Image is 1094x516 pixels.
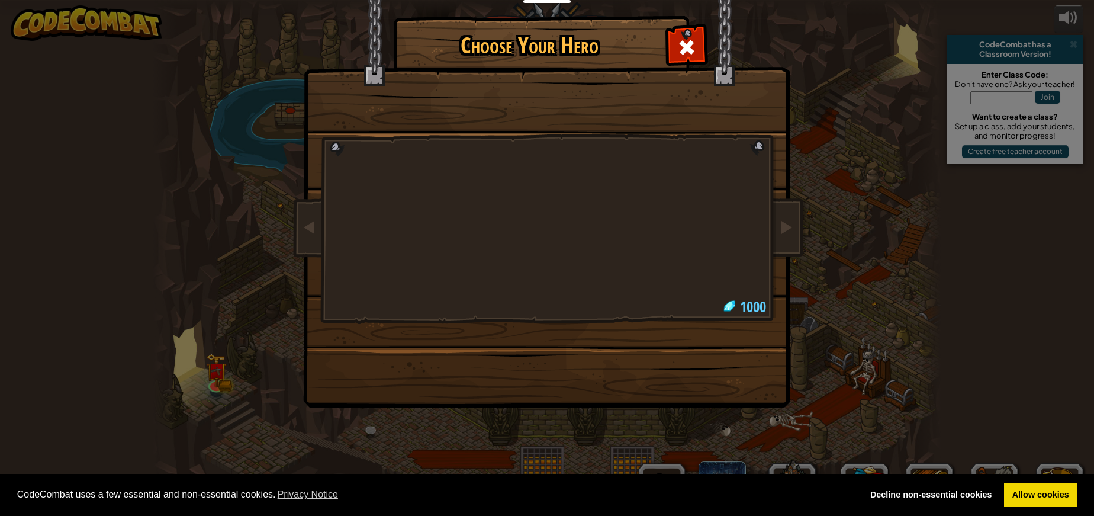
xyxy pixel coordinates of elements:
a: deny cookies [862,483,1000,507]
a: allow cookies [1004,483,1077,507]
a: learn more about cookies [276,486,340,504]
span: CodeCombat uses a few essential and non-essential cookies. [17,486,853,504]
h1: Choose Your Hero [396,33,662,58]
